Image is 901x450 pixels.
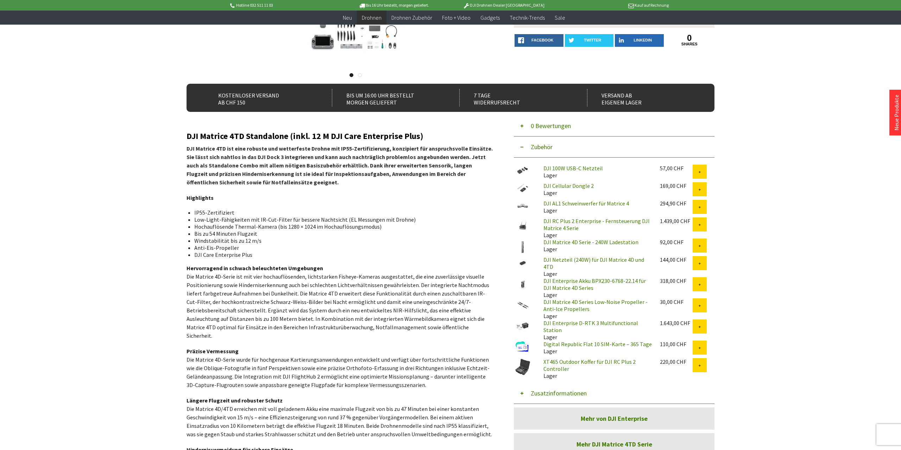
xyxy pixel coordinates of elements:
[514,407,714,430] a: Mehr von DJI Enterprise
[660,200,693,207] div: 294,90 CHF
[391,14,432,21] span: Drohnen Zubehör
[514,200,531,211] img: DJI AL1 Schweinwerfer für Matrice 4
[194,216,487,223] li: Low-Light-Fähigkeiten mit IR-Cut-Filter für bessere Nachtsicht (EL Messungen mit Drohne)
[587,89,699,107] div: Versand ab eigenem Lager
[194,237,487,244] li: Windstabilität bis zu 12 m/s
[634,38,652,42] span: LinkedIn
[187,145,493,186] strong: DJI Matrice 4TD ist eine robuste und wetterfeste Drohne mit IP55-Zertifizierung, konzipiert für a...
[459,89,572,107] div: 7 Tage Widerrufsrecht
[538,182,654,196] div: Lager
[543,200,629,207] a: DJI AL1 Schweinwerfer für Matrice 4
[515,34,563,47] a: facebook
[543,341,652,348] a: Digital Republic Flat 10 SIM-Karte – 365 Tage
[187,265,323,272] strong: Hervorragend in schwach beleuchteten Umgebungen
[449,1,559,9] p: DJI Drohnen Dealer [GEOGRAPHIC_DATA]
[505,11,550,25] a: Technik-Trends
[187,132,493,141] h2: DJI Matrice 4TD Standalone (inkl. 12 M DJI Care Enterprise Plus)
[187,194,214,201] strong: Highlights
[514,115,714,137] button: 0 Bewertungen
[187,396,493,438] p: Die Matrice 4D/4TD erreichen mit voll geladenem Akku eine maximale Flugzeit von bis zu 47 Minuten...
[538,358,654,379] div: Lager
[665,42,714,46] a: shares
[332,89,444,107] div: Bis um 16:00 Uhr bestellt Morgen geliefert
[543,239,638,246] a: DJI Matrice 4D Serie - 240W Ladestation
[660,341,693,348] div: 110,00 CHF
[514,341,531,353] img: Digital Republic Flat 10 SIM-Karte – 365 Tage
[538,298,654,319] div: Lager
[187,348,239,355] strong: Präzise Vermessung
[555,14,565,21] span: Sale
[437,11,475,25] a: Foto + Video
[531,38,553,42] span: facebook
[204,89,316,107] div: Kostenloser Versand ab CHF 150
[510,14,545,21] span: Technik-Trends
[559,1,668,9] p: Kauf auf Rechnung
[514,256,531,270] img: DJI Netzteil (240W) für DJI Matrice 4D und 4TD
[660,319,693,327] div: 1.643,00 CHF
[538,256,654,277] div: Lager
[538,217,654,239] div: Lager
[343,14,352,21] span: Neu
[194,223,487,230] li: Hochauflösende Thermal-Kamera (bis 1280 × 1024 im Hochauflösungsmodus)
[475,11,505,25] a: Gadgets
[514,358,531,376] img: XT465 Outdoor Koffer für DJI RC Plus 2 Controller
[339,1,448,9] p: Bis 16 Uhr bestellt, morgen geliefert.
[187,347,493,389] p: Die Matrice 4D-Serie wurde für hochgenaue Kartierungsanwendungen entwickelt und verfügt über fort...
[543,165,603,172] a: DJI 100W USB-C Netzteil
[660,239,693,246] div: 92,00 CHF
[514,165,531,176] img: DJI 100W USB-C Netzteil
[660,256,693,263] div: 144,00 CHF
[538,165,654,179] div: Lager
[357,11,386,25] a: Drohnen
[514,383,714,404] button: Zusatzinformationen
[538,341,654,355] div: Lager
[514,277,531,291] img: DJI Enterprise Akku BPX230-6768-22.14 für DJI Matrice 4D Series
[538,239,654,253] div: Lager
[543,182,594,189] a: DJI Cellular Dongle 2
[514,319,531,333] img: DJI Enterprise D-RTK 3 Multifunctional Station
[229,1,339,9] p: Hotline 032 511 11 03
[194,230,487,237] li: Bis zu 54 Minuten Flugzeit
[514,137,714,158] button: Zubehör
[480,14,500,21] span: Gadgets
[543,358,636,372] a: XT465 Outdoor Koffer für DJI RC Plus 2 Controller
[543,319,638,334] a: DJI Enterprise D-RTK 3 Multifunctional Station
[550,11,570,25] a: Sale
[194,244,487,251] li: Anti-Eis-Propeller
[660,358,693,365] div: 220,00 CHF
[543,256,644,270] a: DJI Netzteil (240W) für DJI Matrice 4D und 4TD
[660,277,693,284] div: 318,00 CHF
[543,277,646,291] a: DJI Enterprise Akku BPX230-6768-22.14 für DJI Matrice 4D Series
[362,14,382,21] span: Drohnen
[660,165,693,172] div: 57,00 CHF
[615,34,664,47] a: LinkedIn
[338,11,357,25] a: Neu
[187,264,493,340] p: Die Matrice 4D-Serie ist mit vier hochauflösenden, lichtstarken Fisheye-Kameras ausgestattet, die...
[514,239,531,256] img: DJI Matrice 4D Serie - 240W Ladestation
[893,95,900,131] a: Neue Produkte
[386,11,437,25] a: Drohnen Zubehör
[194,251,487,258] li: DJI Care Enterprise Plus
[543,217,650,232] a: DJI RC Plus 2 Enterprise - Fernsteuerung DJI Matrice 4 Serie
[538,319,654,341] div: Lager
[538,277,654,298] div: Lager
[194,209,487,216] li: IP55-Zertifiziert
[543,298,648,312] a: DJI Matrice 4D Series Low-Noise Propeller - Anti-lce Propellers
[660,217,693,224] div: 1.439,00 CHF
[187,397,283,404] strong: Längere Flugzeit und robuster Schutz
[538,200,654,214] div: Lager
[514,182,531,194] img: DJI Cellular Dongle 2
[514,217,531,235] img: DJI RC Plus 2 Enterprise - Fernsteuerung DJI Matrice 4 Serie
[514,298,531,312] img: DJI Matrice 4D Series Low-Noise Propeller - Anti-lce Propellers
[442,14,471,21] span: Foto + Video
[665,34,714,42] a: 0
[660,298,693,305] div: 30,00 CHF
[584,38,601,42] span: twitter
[565,34,614,47] a: twitter
[660,182,693,189] div: 169,00 CHF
